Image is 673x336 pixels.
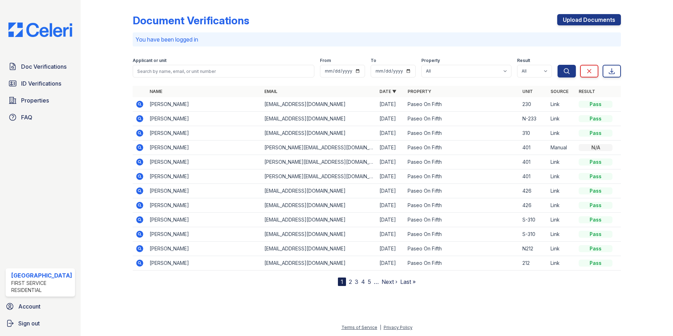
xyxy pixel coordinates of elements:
td: Paseo On Fifth [405,184,520,198]
div: First Service Residential [11,280,72,294]
td: Link [548,213,576,227]
td: Paseo On Fifth [405,242,520,256]
div: Pass [579,101,612,108]
td: Link [548,256,576,270]
td: [DATE] [377,213,405,227]
td: [DATE] [377,242,405,256]
div: Document Verifications [133,14,249,27]
div: Pass [579,173,612,180]
td: Manual [548,141,576,155]
td: Link [548,112,576,126]
div: Pass [579,260,612,267]
a: ID Verifications [6,76,75,91]
span: ID Verifications [21,79,61,88]
td: Link [548,97,576,112]
a: Unit [522,89,533,94]
div: Pass [579,245,612,252]
input: Search by name, email, or unit number [133,65,315,77]
td: Paseo On Fifth [405,169,520,184]
div: Pass [579,202,612,209]
div: Pass [579,130,612,137]
td: [DATE] [377,112,405,126]
a: Properties [6,93,75,107]
a: Result [579,89,595,94]
a: Date ▼ [379,89,396,94]
div: [GEOGRAPHIC_DATA] [11,271,72,280]
td: [PERSON_NAME] [147,184,262,198]
div: Pass [579,115,612,122]
td: [DATE] [377,141,405,155]
div: 1 [338,278,346,286]
span: FAQ [21,113,32,122]
td: [PERSON_NAME] [147,126,262,141]
td: [DATE] [377,169,405,184]
td: 310 [520,126,548,141]
span: Doc Verifications [21,62,67,71]
td: [EMAIL_ADDRESS][DOMAIN_NAME] [262,256,377,270]
a: 5 [368,278,371,285]
img: CE_Logo_Blue-a8612792a0a2168367f1c8372b55b34899dd931a85d93a1a3d3e32e68fde9ad4.png [3,23,78,37]
a: Source [551,89,568,94]
a: Privacy Policy [384,325,413,330]
td: [PERSON_NAME] [147,97,262,112]
span: … [374,278,379,286]
label: Result [517,58,530,63]
a: Email [264,89,277,94]
td: [PERSON_NAME][EMAIL_ADDRESS][DOMAIN_NAME] [262,141,377,155]
td: [DATE] [377,256,405,270]
td: Link [548,184,576,198]
div: Pass [579,231,612,238]
td: [PERSON_NAME] [147,256,262,270]
span: Account [18,302,40,311]
td: 426 [520,184,548,198]
div: | [380,325,381,330]
td: Paseo On Fifth [405,112,520,126]
td: S-310 [520,227,548,242]
td: 230 [520,97,548,112]
td: [PERSON_NAME] [147,155,262,169]
td: [PERSON_NAME][EMAIL_ADDRESS][DOMAIN_NAME] [262,155,377,169]
td: [DATE] [377,227,405,242]
td: 401 [520,169,548,184]
td: Paseo On Fifth [405,198,520,213]
a: Last » [400,278,416,285]
td: 401 [520,155,548,169]
a: FAQ [6,110,75,124]
td: [DATE] [377,97,405,112]
td: [PERSON_NAME] [147,112,262,126]
td: Link [548,227,576,242]
label: Property [421,58,440,63]
div: N/A [579,144,612,151]
td: [DATE] [377,198,405,213]
td: Paseo On Fifth [405,155,520,169]
td: [EMAIL_ADDRESS][DOMAIN_NAME] [262,227,377,242]
td: 401 [520,141,548,155]
td: Paseo On Fifth [405,213,520,227]
td: Link [548,155,576,169]
td: [DATE] [377,155,405,169]
td: [PERSON_NAME] [147,213,262,227]
p: You have been logged in [136,35,618,44]
a: Name [150,89,162,94]
td: [PERSON_NAME] [147,141,262,155]
td: 212 [520,256,548,270]
a: 2 [349,278,352,285]
td: [EMAIL_ADDRESS][DOMAIN_NAME] [262,213,377,227]
td: [EMAIL_ADDRESS][DOMAIN_NAME] [262,112,377,126]
a: Upload Documents [557,14,621,25]
td: [EMAIL_ADDRESS][DOMAIN_NAME] [262,97,377,112]
td: [PERSON_NAME] [147,227,262,242]
button: Sign out [3,316,78,330]
a: 4 [361,278,365,285]
td: Link [548,169,576,184]
span: Properties [21,96,49,105]
a: 3 [355,278,358,285]
td: [EMAIL_ADDRESS][DOMAIN_NAME] [262,198,377,213]
td: [EMAIL_ADDRESS][DOMAIN_NAME] [262,184,377,198]
td: Paseo On Fifth [405,126,520,141]
td: Link [548,198,576,213]
label: To [371,58,376,63]
td: Paseo On Fifth [405,141,520,155]
a: Next › [382,278,397,285]
td: [PERSON_NAME] [147,169,262,184]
